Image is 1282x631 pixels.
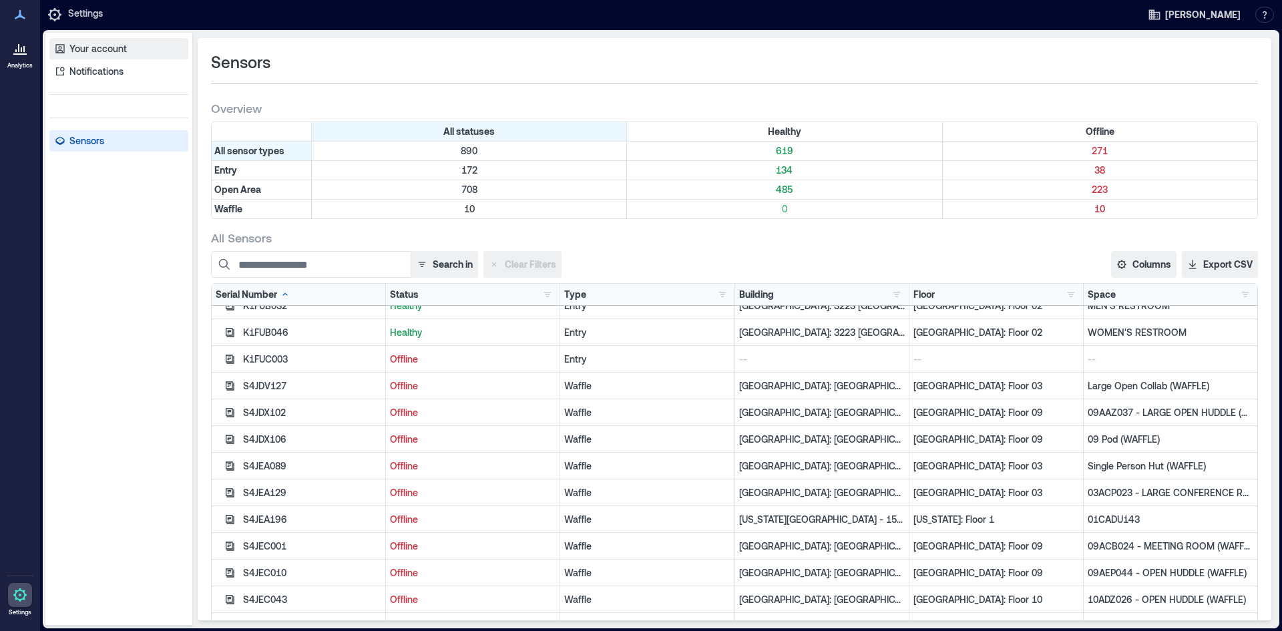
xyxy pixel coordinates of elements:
[1088,326,1253,339] p: WOMEN'S RESTROOM
[69,65,124,78] p: Notifications
[1088,540,1253,553] p: 09ACB024 - MEETING ROOM (WAFFLE)
[49,38,188,59] a: Your account
[564,433,730,446] div: Waffle
[913,379,1079,393] p: [GEOGRAPHIC_DATA]: Floor 03
[211,100,262,116] span: Overview
[243,299,381,312] div: K1FUB032
[49,61,188,82] a: Notifications
[243,566,381,580] div: S4JEC010
[564,288,586,301] div: Type
[1088,353,1253,366] p: --
[739,593,905,606] p: [GEOGRAPHIC_DATA]: [GEOGRAPHIC_DATA] - 133489
[49,130,188,152] a: Sensors
[390,540,556,553] p: Offline
[739,459,905,473] p: [GEOGRAPHIC_DATA]: [GEOGRAPHIC_DATA] - 133489
[243,379,381,393] div: S4JDV127
[739,566,905,580] p: [GEOGRAPHIC_DATA]: [GEOGRAPHIC_DATA] - 133489
[564,566,730,580] div: Waffle
[390,486,556,499] p: Offline
[943,200,1257,218] div: Filter by Type: Waffle & Status: Offline
[913,593,1079,606] p: [GEOGRAPHIC_DATA]: Floor 10
[913,353,1079,366] p: --
[390,433,556,446] p: Offline
[314,164,624,177] p: 172
[243,513,381,526] div: S4JEA196
[945,183,1255,196] p: 223
[630,202,939,216] p: 0
[312,122,627,141] div: All statuses
[1088,486,1253,499] p: 03ACP023 - LARGE CONFERENCE ROOM (WAFFLE)
[483,251,562,278] button: Clear Filters
[216,288,290,301] div: Serial Number
[243,406,381,419] div: S4JDX102
[211,51,270,73] span: Sensors
[945,144,1255,158] p: 271
[913,406,1079,419] p: [GEOGRAPHIC_DATA]: Floor 09
[564,299,730,312] div: Entry
[564,593,730,606] div: Waffle
[739,406,905,419] p: [GEOGRAPHIC_DATA]: [GEOGRAPHIC_DATA] - 133489
[243,353,381,366] div: K1FUC003
[390,299,556,312] p: Healthy
[630,183,939,196] p: 485
[243,326,381,339] div: K1FUB046
[69,134,104,148] p: Sensors
[3,32,37,73] a: Analytics
[390,288,419,301] div: Status
[913,433,1079,446] p: [GEOGRAPHIC_DATA]: Floor 09
[943,161,1257,180] div: Filter by Type: Entry & Status: Offline
[243,593,381,606] div: S4JEC043
[243,486,381,499] div: S4JEA129
[913,326,1079,339] p: [GEOGRAPHIC_DATA]: Floor 02
[390,593,556,606] p: Offline
[390,459,556,473] p: Offline
[564,540,730,553] div: Waffle
[739,540,905,553] p: [GEOGRAPHIC_DATA]: [GEOGRAPHIC_DATA] - 133489
[627,200,942,218] div: Filter by Type: Waffle & Status: Healthy (0 sensors)
[1088,406,1253,419] p: 09AAZ037 - LARGE OPEN HUDDLE (WAFFLE)
[1088,459,1253,473] p: Single Person Hut (WAFFLE)
[945,202,1255,216] p: 10
[943,122,1257,141] div: Filter by Status: Offline
[7,61,33,69] p: Analytics
[1182,251,1258,278] button: Export CSV
[1088,433,1253,446] p: 09 Pod (WAFFLE)
[1111,251,1177,278] button: Columns
[739,299,905,312] p: [GEOGRAPHIC_DATA]: 3223 [GEOGRAPHIC_DATA] - 160205
[739,326,905,339] p: [GEOGRAPHIC_DATA]: 3223 [GEOGRAPHIC_DATA] - 160205
[739,379,905,393] p: [GEOGRAPHIC_DATA]: [GEOGRAPHIC_DATA] - 133489
[243,459,381,473] div: S4JEA089
[211,230,272,246] span: All Sensors
[739,433,905,446] p: [GEOGRAPHIC_DATA]: [GEOGRAPHIC_DATA] - 133489
[739,288,774,301] div: Building
[390,406,556,419] p: Offline
[212,161,312,180] div: Filter by Type: Entry
[739,486,905,499] p: [GEOGRAPHIC_DATA]: [GEOGRAPHIC_DATA] - 133489
[1088,593,1253,606] p: 10ADZ026 - OPEN HUDDLE (WAFFLE)
[243,433,381,446] div: S4JDX106
[627,122,942,141] div: Filter by Status: Healthy
[913,288,935,301] div: Floor
[564,406,730,419] div: Waffle
[1088,513,1253,526] p: 01CADU143
[1088,566,1253,580] p: 09AEP044 - OPEN HUDDLE (WAFFLE)
[564,513,730,526] div: Waffle
[212,142,312,160] div: All sensor types
[411,251,478,278] button: Search in
[9,608,31,616] p: Settings
[69,42,127,55] p: Your account
[243,540,381,553] div: S4JEC001
[68,7,103,23] p: Settings
[564,379,730,393] div: Waffle
[314,144,624,158] p: 890
[390,513,556,526] p: Offline
[913,513,1079,526] p: [US_STATE]: Floor 1
[630,164,939,177] p: 134
[627,180,942,199] div: Filter by Type: Open Area & Status: Healthy
[913,486,1079,499] p: [GEOGRAPHIC_DATA]: Floor 03
[390,353,556,366] p: Offline
[913,459,1079,473] p: [GEOGRAPHIC_DATA]: Floor 03
[913,540,1079,553] p: [GEOGRAPHIC_DATA]: Floor 09
[1144,4,1245,25] button: [PERSON_NAME]
[390,379,556,393] p: Offline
